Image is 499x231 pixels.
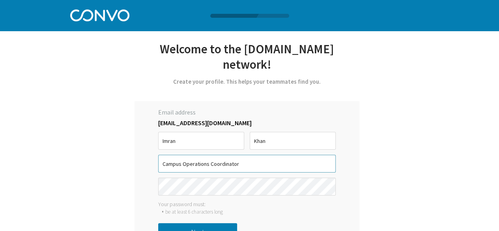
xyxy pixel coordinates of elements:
[250,132,336,150] input: Last Name
[158,119,336,127] label: [EMAIL_ADDRESS][DOMAIN_NAME]
[135,41,359,82] div: Welcome to the [DOMAIN_NAME] network!
[158,155,336,173] input: Job Title
[158,132,244,150] input: First Name
[158,201,336,208] div: Your password must:
[70,8,129,21] img: Convo Logo
[158,108,336,119] label: Email address
[165,208,223,215] div: be at least 6 characters long
[135,78,359,85] div: Create your profile. This helps your teammates find you.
